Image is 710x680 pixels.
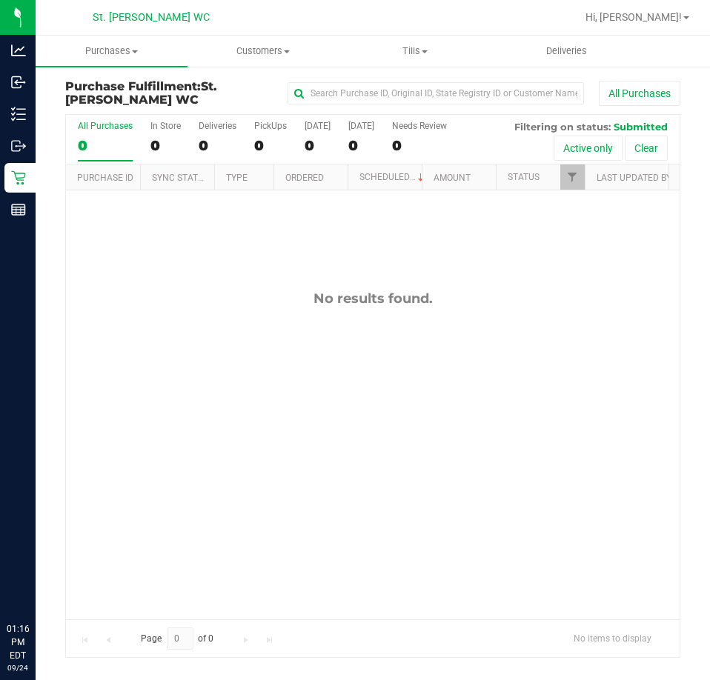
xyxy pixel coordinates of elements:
p: 01:16 PM EDT [7,622,29,662]
a: Status [508,172,540,182]
inline-svg: Analytics [11,43,26,58]
div: 0 [305,137,331,154]
a: Ordered [285,173,324,183]
div: [DATE] [305,121,331,131]
p: 09/24 [7,662,29,673]
div: 0 [78,137,133,154]
a: Purchases [36,36,188,67]
a: Customers [188,36,339,67]
div: 0 [348,137,374,154]
span: St. [PERSON_NAME] WC [93,11,210,24]
span: Submitted [614,121,668,133]
a: Amount [434,173,471,183]
div: 0 [254,137,287,154]
span: Filtering on status: [514,121,611,133]
inline-svg: Inbound [11,75,26,90]
span: Deliveries [526,44,607,58]
div: PickUps [254,121,287,131]
span: Tills [340,44,491,58]
div: 0 [150,137,181,154]
div: [DATE] [348,121,374,131]
a: Filter [560,164,585,190]
inline-svg: Inventory [11,107,26,121]
h3: Purchase Fulfillment: [65,80,271,106]
div: In Store [150,121,181,131]
button: Clear [625,136,668,161]
a: Tills [339,36,491,67]
a: Deliveries [491,36,643,67]
inline-svg: Retail [11,170,26,185]
div: 0 [392,137,447,154]
div: 0 [199,137,236,154]
a: Sync Status [152,173,209,183]
button: Active only [554,136,623,161]
span: Customers [188,44,339,58]
inline-svg: Outbound [11,139,26,153]
span: Purchases [36,44,188,58]
span: St. [PERSON_NAME] WC [65,79,217,107]
div: No results found. [66,290,680,307]
span: Page of 0 [128,627,226,650]
div: All Purchases [78,121,133,131]
div: Needs Review [392,121,447,131]
a: Purchase ID [77,173,133,183]
div: Deliveries [199,121,236,131]
a: Last Updated By [597,173,671,183]
a: Scheduled [359,172,427,182]
span: Hi, [PERSON_NAME]! [585,11,682,23]
a: Type [226,173,248,183]
inline-svg: Reports [11,202,26,217]
span: No items to display [562,627,663,650]
input: Search Purchase ID, Original ID, State Registry ID or Customer Name... [288,82,584,104]
button: All Purchases [599,81,680,106]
